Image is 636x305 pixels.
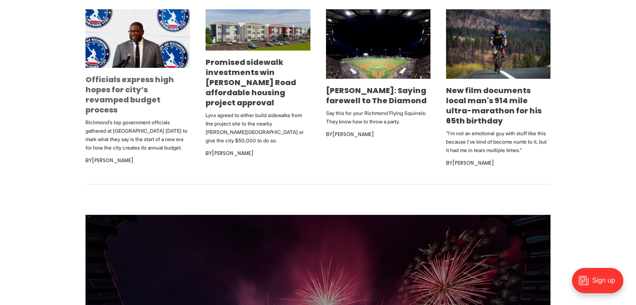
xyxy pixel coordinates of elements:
p: Lynx agreed to either build sidewalks from the project site to the nearby [PERSON_NAME][GEOGRAPHI... [206,111,310,145]
img: Jerry Lindquist: Saying farewell to The Diamond [326,9,430,79]
img: Officials express high hopes for city’s revamped budget process [86,9,190,68]
a: Officials express high hopes for city’s revamped budget process [86,74,174,115]
a: [PERSON_NAME] [92,157,134,164]
div: By [86,155,190,166]
a: [PERSON_NAME] [452,159,494,166]
div: By [446,158,550,168]
a: [PERSON_NAME] [332,131,374,138]
a: [PERSON_NAME]: Saying farewell to The Diamond [326,85,427,106]
a: [PERSON_NAME] [212,150,254,157]
img: New film documents local man's 914 mile ultra-marathon for his 65th birthday [446,9,550,79]
a: Promised sidewalk investments win [PERSON_NAME] Road affordable housing project approval [206,57,296,108]
div: By [326,129,430,139]
p: "I’m not an emotional guy with stuff like this because I’ve kind of become numb to it, but it had... [446,129,550,155]
p: Say this for your Richmond Flying Squirrels: They know how to throw a party. [326,109,430,126]
a: New film documents local man's 914 mile ultra-marathon for his 65th birthday [446,85,542,126]
img: Promised sidewalk investments win Snead Road affordable housing project approval [206,9,310,51]
iframe: portal-trigger [565,264,636,305]
p: Richmond’s top government officials gathered at [GEOGRAPHIC_DATA] [DATE] to mark what they say is... [86,118,190,152]
div: By [206,148,310,158]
